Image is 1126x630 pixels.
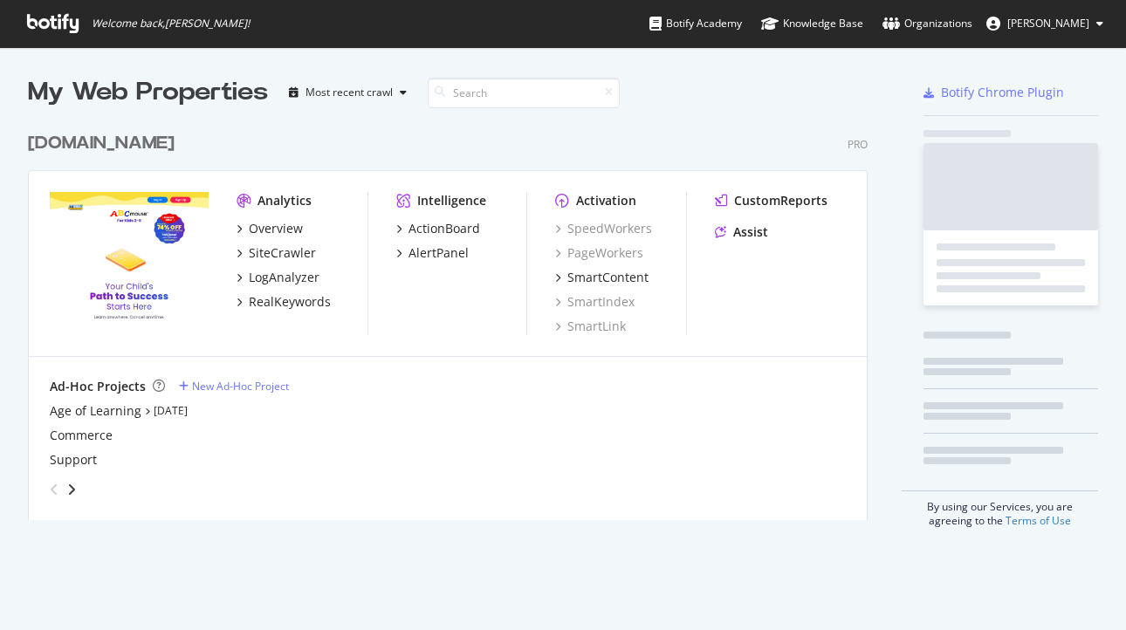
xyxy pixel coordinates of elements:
[43,476,65,503] div: angle-left
[417,192,486,209] div: Intelligence
[237,244,316,262] a: SiteCrawler
[734,192,827,209] div: CustomReports
[576,192,636,209] div: Activation
[1006,513,1071,528] a: Terms of Use
[409,244,469,262] div: AlertPanel
[179,379,289,394] a: New Ad-Hoc Project
[567,269,649,286] div: SmartContent
[902,490,1098,528] div: By using our Services, you are agreeing to the
[882,15,972,32] div: Organizations
[306,87,393,98] div: Most recent crawl
[28,131,175,156] div: [DOMAIN_NAME]
[761,15,863,32] div: Knowledge Base
[396,220,480,237] a: ActionBoard
[555,269,649,286] a: SmartContent
[50,378,146,395] div: Ad-Hoc Projects
[428,78,620,108] input: Search
[192,379,289,394] div: New Ad-Hoc Project
[555,220,652,237] a: SpeedWorkers
[237,293,331,311] a: RealKeywords
[555,318,626,335] a: SmartLink
[649,15,742,32] div: Botify Academy
[28,75,268,110] div: My Web Properties
[941,84,1064,101] div: Botify Chrome Plugin
[282,79,414,106] button: Most recent crawl
[249,244,316,262] div: SiteCrawler
[249,269,319,286] div: LogAnalyzer
[50,402,141,420] a: Age of Learning
[409,220,480,237] div: ActionBoard
[50,192,209,319] img: www.abcmouse.com
[249,293,331,311] div: RealKeywords
[396,244,469,262] a: AlertPanel
[92,17,250,31] span: Welcome back, [PERSON_NAME] !
[715,192,827,209] a: CustomReports
[257,192,312,209] div: Analytics
[237,269,319,286] a: LogAnalyzer
[972,10,1117,38] button: [PERSON_NAME]
[28,110,882,520] div: grid
[28,131,182,156] a: [DOMAIN_NAME]
[555,293,635,311] a: SmartIndex
[154,403,188,418] a: [DATE]
[733,223,768,241] div: Assist
[923,84,1064,101] a: Botify Chrome Plugin
[715,223,768,241] a: Assist
[65,481,78,498] div: angle-right
[249,220,303,237] div: Overview
[555,244,643,262] a: PageWorkers
[50,427,113,444] a: Commerce
[1007,16,1089,31] span: Liz Russell
[848,137,868,152] div: Pro
[50,451,97,469] a: Support
[237,220,303,237] a: Overview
